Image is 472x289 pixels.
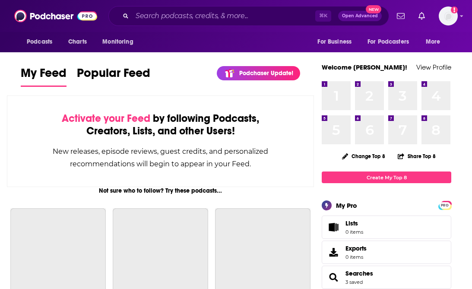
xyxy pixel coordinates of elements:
span: 0 items [345,229,363,235]
button: Change Top 8 [337,151,390,162]
span: Popular Feed [77,66,150,86]
span: Logged in as DKCMediatech [439,6,458,25]
button: Share Top 8 [397,148,436,165]
img: Podchaser - Follow, Share and Rate Podcasts [14,8,97,24]
a: Welcome [PERSON_NAME]! [322,63,407,71]
span: Open Advanced [342,14,378,18]
a: Searches [345,270,373,277]
span: Lists [345,219,358,227]
button: Open AdvancedNew [338,11,382,21]
span: Lists [325,221,342,233]
a: View Profile [416,63,451,71]
button: open menu [362,34,421,50]
span: More [426,36,440,48]
div: Search podcasts, credits, & more... [108,6,389,26]
span: Exports [345,245,367,252]
button: open menu [420,34,451,50]
button: open menu [21,34,63,50]
span: Podcasts [27,36,52,48]
div: My Pro [336,201,357,210]
button: open menu [311,34,362,50]
a: Charts [63,34,92,50]
div: Not sure who to follow? Try these podcasts... [7,187,314,194]
span: 0 items [345,254,367,260]
svg: Email not verified [451,6,458,13]
p: Podchaser Update! [239,70,293,77]
input: Search podcasts, credits, & more... [132,9,315,23]
a: PRO [440,202,450,208]
div: New releases, episode reviews, guest credits, and personalized recommendations will begin to appe... [51,145,270,170]
span: Monitoring [102,36,133,48]
span: Charts [68,36,87,48]
span: Lists [345,219,363,227]
span: ⌘ K [315,10,331,22]
span: Searches [322,266,451,289]
span: New [366,5,381,13]
a: Exports [322,241,451,264]
div: by following Podcasts, Creators, Lists, and other Users! [51,112,270,137]
span: Exports [325,246,342,258]
span: For Podcasters [367,36,409,48]
button: open menu [96,34,144,50]
a: Show notifications dropdown [393,9,408,23]
a: Create My Top 8 [322,171,451,183]
a: Popular Feed [77,66,150,87]
a: Show notifications dropdown [415,9,428,23]
span: My Feed [21,66,67,86]
img: User Profile [439,6,458,25]
a: Lists [322,216,451,239]
a: My Feed [21,66,67,87]
a: Searches [325,271,342,283]
a: 3 saved [345,279,363,285]
span: For Business [317,36,352,48]
button: Show profile menu [439,6,458,25]
span: Activate your Feed [62,112,150,125]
